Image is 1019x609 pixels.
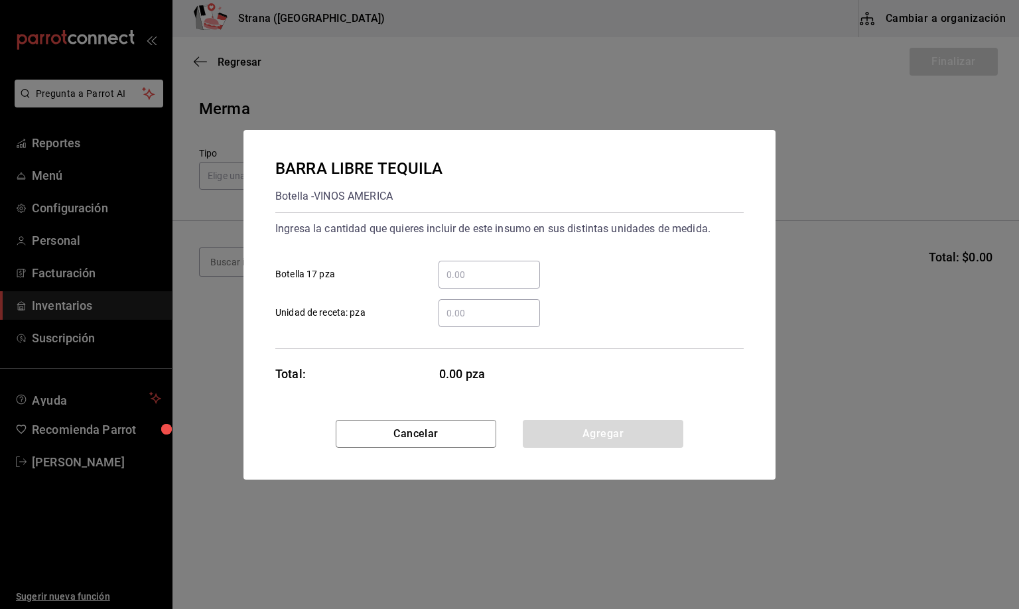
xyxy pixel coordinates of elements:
[275,157,443,180] div: BARRA LIBRE TEQUILA
[439,305,540,321] input: Unidad de receta: pza
[336,420,496,448] button: Cancelar
[439,267,540,283] input: Botella 17 pza
[275,218,744,239] div: Ingresa la cantidad que quieres incluir de este insumo en sus distintas unidades de medida.
[275,186,443,207] div: Botella - VINOS AMERICA
[275,267,335,281] span: Botella 17 pza
[275,365,306,383] div: Total:
[439,365,541,383] span: 0.00 pza
[275,306,366,320] span: Unidad de receta: pza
